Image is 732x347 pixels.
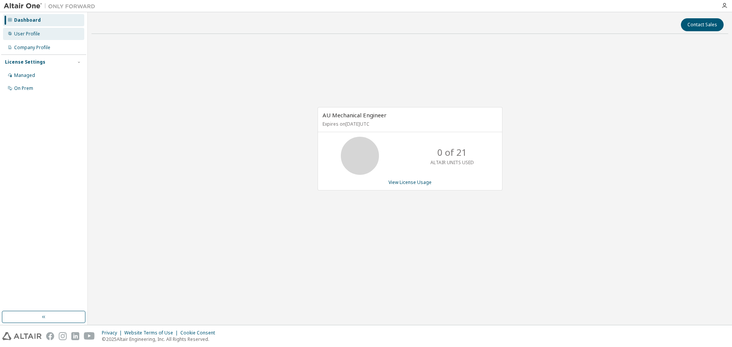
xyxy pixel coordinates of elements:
img: linkedin.svg [71,332,79,340]
div: Company Profile [14,45,50,51]
button: Contact Sales [681,18,724,31]
span: AU Mechanical Engineer [323,111,387,119]
div: User Profile [14,31,40,37]
div: License Settings [5,59,45,65]
p: ALTAIR UNITS USED [430,159,474,166]
img: facebook.svg [46,332,54,340]
div: Privacy [102,330,124,336]
img: altair_logo.svg [2,332,42,340]
div: Cookie Consent [180,330,220,336]
div: Dashboard [14,17,41,23]
div: Website Terms of Use [124,330,180,336]
a: View License Usage [388,179,432,185]
img: Altair One [4,2,99,10]
div: Managed [14,72,35,78]
img: instagram.svg [59,332,67,340]
img: youtube.svg [84,332,95,340]
p: © 2025 Altair Engineering, Inc. All Rights Reserved. [102,336,220,342]
p: Expires on [DATE] UTC [323,121,496,127]
div: On Prem [14,85,33,91]
p: 0 of 21 [437,146,467,159]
